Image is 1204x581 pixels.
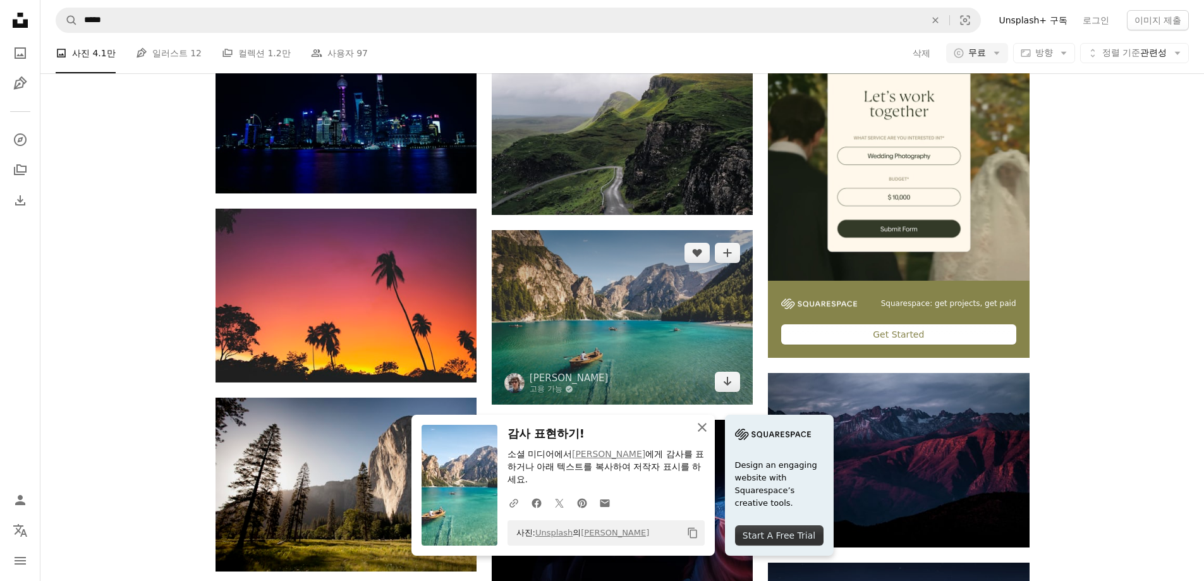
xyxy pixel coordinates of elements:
button: 삭제 [912,43,931,63]
img: Pietro De Grandi의 프로필로 이동 [504,373,525,393]
a: 일러스트 12 [136,33,202,73]
div: Get Started [781,324,1016,345]
span: 무료 [968,47,986,59]
span: 방향 [1035,47,1053,58]
a: Unsplash+ 구독 [991,10,1074,30]
img: Brown Moutains의 항공 사진 [768,373,1029,547]
a: [PERSON_NAME] [530,372,609,384]
span: 사진: 의 [510,523,650,543]
a: 물에 반사되는 도시 조명 [216,101,477,112]
p: 소셜 미디어에서 에게 감사를 표하거나 아래 텍스트를 복사하여 저작자 표시를 하세요. [508,448,705,486]
a: 탐색 [8,127,33,152]
img: file-1747939393036-2c53a76c450aimage [768,19,1029,280]
button: 방향 [1013,43,1075,63]
img: file-1705255347840-230a6ab5bca9image [735,425,811,444]
a: 홈 — Unsplash [8,8,33,35]
a: 일러스트 [8,71,33,96]
button: 이미지 제출 [1127,10,1189,30]
a: Pinterest에 공유 [571,490,593,515]
span: Design an engaging website with Squarespace’s creative tools. [735,459,824,510]
a: 로그인 [1075,10,1117,30]
a: [PERSON_NAME] [581,528,649,537]
button: 시각적 검색 [950,8,980,32]
a: 다운로드 [715,372,740,392]
a: 산 사이의 콘크리트 도로 [492,111,753,123]
img: 낮에 찍은 푸른 호수 물에 3 개의 갈색 나무 보트 [492,230,753,404]
a: [PERSON_NAME] [572,449,645,459]
a: 사진 [8,40,33,66]
a: Design an engaging website with Squarespace’s creative tools.Start A Free Trial [725,415,834,556]
img: 물에 반사되는 도시 조명 [216,19,477,193]
a: 황금 시간 동안 코코넛 야자수의 실루엣 [216,290,477,301]
a: Squarespace: get projects, get paidGet Started [768,19,1029,358]
form: 사이트 전체에서 이미지 찾기 [56,8,981,33]
img: file-1747939142011-51e5cc87e3c9 [781,298,857,310]
a: 컬렉션 [8,157,33,183]
span: Squarespace: get projects, get paid [881,298,1016,309]
span: 12 [190,46,202,60]
a: 고용 가능 [530,384,609,394]
a: Unsplash [535,528,573,537]
a: 이메일로 공유에 공유 [593,490,616,515]
button: 정렬 기준관련성 [1080,43,1189,63]
button: 언어 [8,518,33,543]
button: 클립보드에 복사하기 [682,522,703,544]
a: 컬렉션 1.2만 [222,33,291,73]
img: 황금 시간 동안 코코넛 야자수의 실루엣 [216,209,477,382]
button: 좋아요 [684,243,710,263]
h3: 감사 표현하기! [508,425,705,443]
span: 정렬 기준 [1102,47,1140,58]
a: 푸른 하늘 낮 아래 록키 산 근처 나무의 랜드 마크 사진 [216,479,477,490]
a: 로그인 / 가입 [8,487,33,513]
a: Twitter에 공유 [548,490,571,515]
span: 관련성 [1102,47,1167,59]
a: Brown Moutains의 항공 사진 [768,455,1029,466]
a: 낮에 찍은 푸른 호수 물에 3 개의 갈색 나무 보트 [492,312,753,323]
button: 무료 [946,43,1008,63]
a: 사용자 97 [311,33,368,73]
span: 97 [356,46,368,60]
button: Unsplash 검색 [56,8,78,32]
div: Start A Free Trial [735,525,824,546]
button: 메뉴 [8,548,33,573]
span: 1.2만 [267,46,290,60]
button: 삭제 [921,8,949,32]
a: Facebook에 공유 [525,490,548,515]
a: 다운로드 내역 [8,188,33,213]
button: 컬렉션에 추가 [715,243,740,263]
img: 산 사이의 콘크리트 도로 [492,19,753,215]
img: 푸른 하늘 낮 아래 록키 산 근처 나무의 랜드 마크 사진 [216,398,477,572]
